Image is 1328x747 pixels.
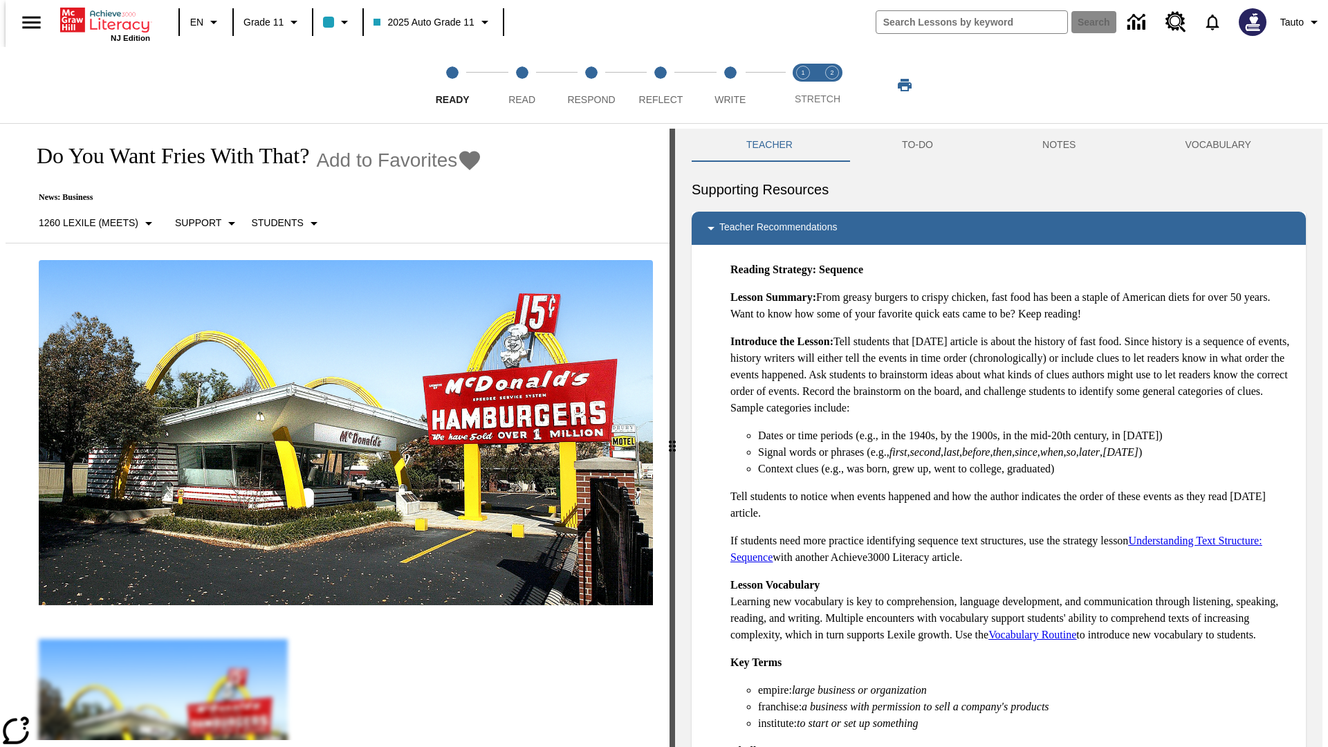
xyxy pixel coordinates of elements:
strong: Introduce the Lesson: [730,335,833,347]
em: [DATE] [1103,446,1138,458]
img: One of the first McDonald's stores, with the iconic red sign and golden arches. [39,260,653,606]
li: franchise: [758,699,1295,715]
span: Read [508,94,535,105]
span: Write [714,94,746,105]
span: NJ Edition [111,34,150,42]
li: Context clues (e.g., was born, grew up, went to college, graduated) [758,461,1295,477]
text: 1 [801,69,804,76]
em: then [993,446,1012,458]
a: Vocabulary Routine [988,629,1076,640]
em: first [889,446,907,458]
button: Class color is light blue. Change class color [317,10,358,35]
button: Stretch Respond step 2 of 2 [812,47,852,123]
button: NOTES [988,129,1130,162]
a: Understanding Text Structure: Sequence [730,535,1262,563]
li: Dates or time periods (e.g., in the 1940s, by the 1900s, in the mid-20th century, in [DATE]) [758,427,1295,444]
button: Print [883,73,927,98]
span: Respond [567,94,615,105]
em: since [1015,446,1037,458]
h6: Supporting Resources [692,178,1306,201]
img: Avatar [1239,8,1266,36]
p: Support [175,216,221,230]
span: 2025 Auto Grade 11 [373,15,474,30]
em: so [1067,446,1076,458]
em: a business with permission to sell a company's products [802,701,1049,712]
strong: Sequence [819,264,863,275]
button: Scaffolds, Support [169,211,246,236]
span: Grade 11 [243,15,284,30]
button: Ready step 1 of 5 [412,47,492,123]
strong: Lesson Vocabulary [730,579,820,591]
button: Language: EN, Select a language [184,10,228,35]
em: when [1040,446,1064,458]
button: Class: 2025 Auto Grade 11, Select your class [368,10,498,35]
button: Write step 5 of 5 [690,47,771,123]
button: Profile/Settings [1275,10,1328,35]
p: Teacher Recommendations [719,220,837,237]
p: 1260 Lexile (Meets) [39,216,138,230]
p: Tell students that [DATE] article is about the history of fast food. Since history is a sequence ... [730,333,1295,416]
div: reading [6,129,670,740]
strong: Reading Strategy: [730,264,816,275]
button: VOCABULARY [1130,129,1306,162]
strong: Key Terms [730,656,782,668]
li: institute: [758,715,1295,732]
button: Select Lexile, 1260 Lexile (Meets) [33,211,163,236]
div: activity [675,129,1322,747]
text: 2 [830,69,833,76]
em: later [1079,446,1100,458]
span: Add to Favorites [316,149,457,172]
p: From greasy burgers to crispy chicken, fast food has been a staple of American diets for over 50 ... [730,289,1295,322]
button: Grade: Grade 11, Select a grade [238,10,308,35]
button: Reflect step 4 of 5 [620,47,701,123]
p: Learning new vocabulary is key to comprehension, language development, and communication through ... [730,577,1295,643]
em: large business or organization [792,684,927,696]
p: If students need more practice identifying sequence text structures, use the strategy lesson with... [730,533,1295,566]
strong: Lesson Summary: [730,291,816,303]
p: News: Business [22,192,482,203]
button: Respond step 3 of 5 [551,47,631,123]
button: Stretch Read step 1 of 2 [783,47,823,123]
span: Reflect [639,94,683,105]
button: Open side menu [11,2,52,43]
p: Students [251,216,303,230]
span: Ready [436,94,470,105]
em: before [962,446,990,458]
button: Select a new avatar [1230,4,1275,40]
button: Select Student [246,211,327,236]
li: Signal words or phrases (e.g., , , , , , , , , , ) [758,444,1295,461]
div: Home [60,5,150,42]
li: empire: [758,682,1295,699]
span: Tauto [1280,15,1304,30]
button: TO-DO [847,129,988,162]
div: Instructional Panel Tabs [692,129,1306,162]
button: Read step 2 of 5 [481,47,562,123]
a: Notifications [1195,4,1230,40]
h1: Do You Want Fries With That? [22,143,309,169]
a: Resource Center, Will open in new tab [1157,3,1195,41]
div: Teacher Recommendations [692,212,1306,245]
button: Add to Favorites - Do You Want Fries With That? [316,148,482,172]
span: EN [190,15,203,30]
input: search field [876,11,1067,33]
span: STRETCH [795,93,840,104]
a: Data Center [1119,3,1157,41]
em: last [943,446,959,458]
button: Teacher [692,129,847,162]
p: Tell students to notice when events happened and how the author indicates the order of these even... [730,488,1295,522]
div: Press Enter or Spacebar and then press right and left arrow keys to move the slider [670,129,675,747]
em: to start or set up something [797,717,919,729]
em: second [910,446,941,458]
